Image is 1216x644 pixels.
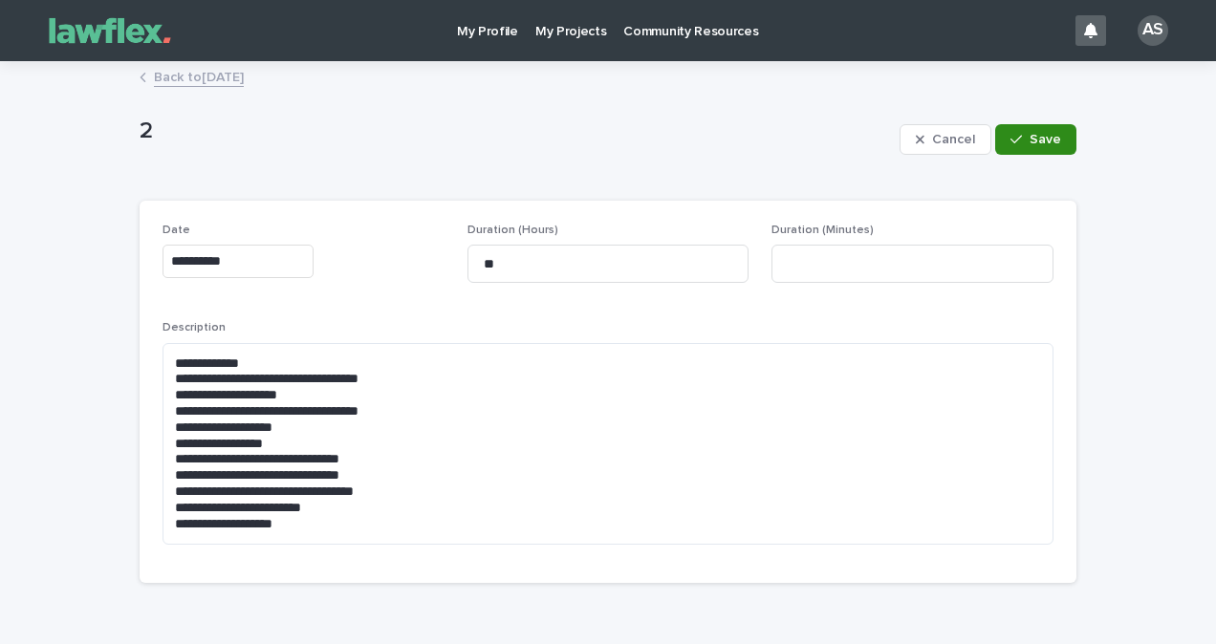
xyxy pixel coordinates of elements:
span: Duration (Minutes) [771,225,874,236]
span: Duration (Hours) [467,225,558,236]
span: Description [163,322,226,333]
div: AS [1138,15,1168,46]
a: Back to[DATE] [154,65,244,87]
button: Save [995,124,1076,155]
span: Save [1030,133,1061,146]
span: Cancel [932,133,975,146]
p: 2 [140,118,892,145]
span: Date [163,225,190,236]
img: Gnvw4qrBSHOAfo8VMhG6 [38,11,182,50]
button: Cancel [900,124,991,155]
